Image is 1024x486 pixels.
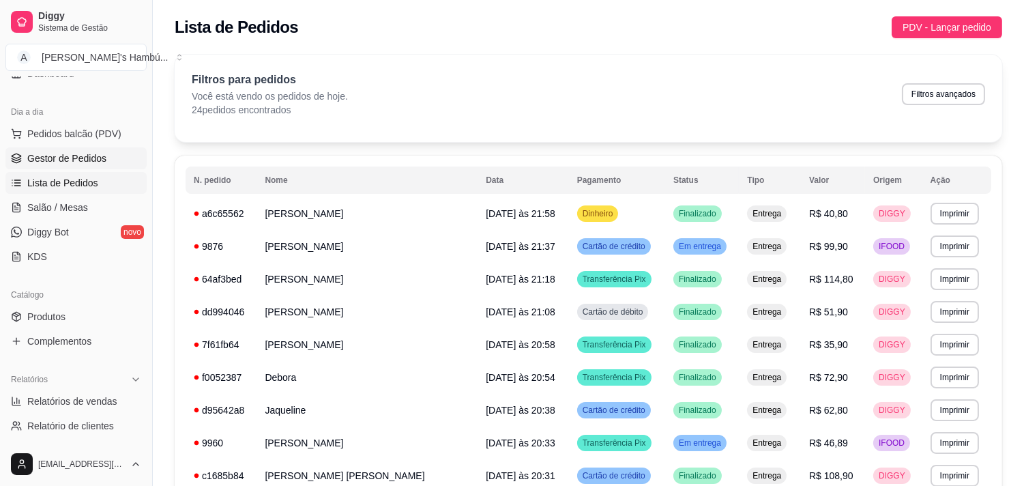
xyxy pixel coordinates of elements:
th: Valor [801,167,865,194]
span: DIGGY [876,405,908,416]
span: DIGGY [876,470,908,481]
button: [EMAIL_ADDRESS][DOMAIN_NAME] [5,448,147,481]
td: Debora [257,361,478,394]
span: R$ 114,80 [809,274,853,285]
td: Jaqueline [257,394,478,427]
div: 9960 [194,436,248,450]
span: Entrega [750,241,784,252]
div: a6c65562 [194,207,248,220]
button: Imprimir [931,334,979,356]
div: d95642a8 [194,403,248,417]
span: Finalizado [676,372,719,383]
p: Você está vendo os pedidos de hoje. [192,89,348,103]
div: dd994046 [194,305,248,319]
td: [PERSON_NAME] [257,197,478,230]
div: Dia a dia [5,101,147,123]
span: DIGGY [876,208,908,219]
span: Cartão de crédito [580,241,648,252]
span: DIGGY [876,274,908,285]
span: Relatório de clientes [27,419,114,433]
th: Pagamento [569,167,665,194]
button: Select a team [5,44,147,71]
a: Relatório de mesas [5,440,147,461]
span: Finalizado [676,208,719,219]
td: [PERSON_NAME] [257,230,478,263]
button: PDV - Lançar pedido [892,16,1002,38]
span: DIGGY [876,339,908,350]
span: Relatórios [11,374,48,385]
a: Salão / Mesas [5,197,147,218]
div: Catálogo [5,284,147,306]
button: Imprimir [931,399,979,421]
td: [PERSON_NAME] [257,427,478,459]
span: Cartão de débito [580,306,646,317]
span: R$ 72,90 [809,372,848,383]
a: DiggySistema de Gestão [5,5,147,38]
button: Filtros avançados [902,83,985,105]
span: Cartão de crédito [580,470,648,481]
span: IFOOD [876,241,907,252]
p: Filtros para pedidos [192,72,348,88]
span: R$ 40,80 [809,208,848,219]
span: Transferência Pix [580,438,649,448]
span: A [17,51,31,64]
span: [DATE] às 21:08 [486,306,555,317]
td: [PERSON_NAME] [257,296,478,328]
span: Diggy [38,10,141,23]
th: N. pedido [186,167,257,194]
span: [DATE] às 20:54 [486,372,555,383]
span: Produtos [27,310,65,324]
span: Finalizado [676,274,719,285]
span: Entrega [750,438,784,448]
button: Imprimir [931,203,979,225]
h2: Lista de Pedidos [175,16,298,38]
span: Salão / Mesas [27,201,88,214]
div: f0052387 [194,371,248,384]
th: Ação [922,167,991,194]
span: Finalizado [676,306,719,317]
span: Entrega [750,372,784,383]
a: Relatórios de vendas [5,390,147,412]
th: Tipo [739,167,801,194]
span: DIGGY [876,306,908,317]
span: Dinheiro [580,208,616,219]
a: Complementos [5,330,147,352]
div: c1685b84 [194,469,248,483]
span: Entrega [750,405,784,416]
span: Gestor de Pedidos [27,152,106,165]
button: Imprimir [931,268,979,290]
span: PDV - Lançar pedido [903,20,991,35]
button: Imprimir [931,301,979,323]
span: [DATE] às 20:58 [486,339,555,350]
span: Entrega [750,339,784,350]
p: 24 pedidos encontrados [192,103,348,117]
a: Diggy Botnovo [5,221,147,243]
span: [DATE] às 21:37 [486,241,555,252]
span: Entrega [750,274,784,285]
button: Imprimir [931,235,979,257]
span: Finalizado [676,339,719,350]
a: KDS [5,246,147,268]
div: [PERSON_NAME]'s Hambú ... [42,51,169,64]
span: Finalizado [676,470,719,481]
span: KDS [27,250,47,263]
a: Produtos [5,306,147,328]
span: Entrega [750,470,784,481]
a: Relatório de clientes [5,415,147,437]
button: Pedidos balcão (PDV) [5,123,147,145]
span: Entrega [750,306,784,317]
span: R$ 46,89 [809,438,848,448]
span: Transferência Pix [580,372,649,383]
td: [PERSON_NAME] [257,328,478,361]
span: R$ 62,80 [809,405,848,416]
span: Cartão de crédito [580,405,648,416]
div: 64af3bed [194,272,248,286]
span: DIGGY [876,372,908,383]
td: [PERSON_NAME] [257,263,478,296]
span: R$ 35,90 [809,339,848,350]
span: R$ 108,90 [809,470,853,481]
th: Status [665,167,739,194]
a: Gestor de Pedidos [5,147,147,169]
span: [DATE] às 20:33 [486,438,555,448]
button: Imprimir [931,367,979,388]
